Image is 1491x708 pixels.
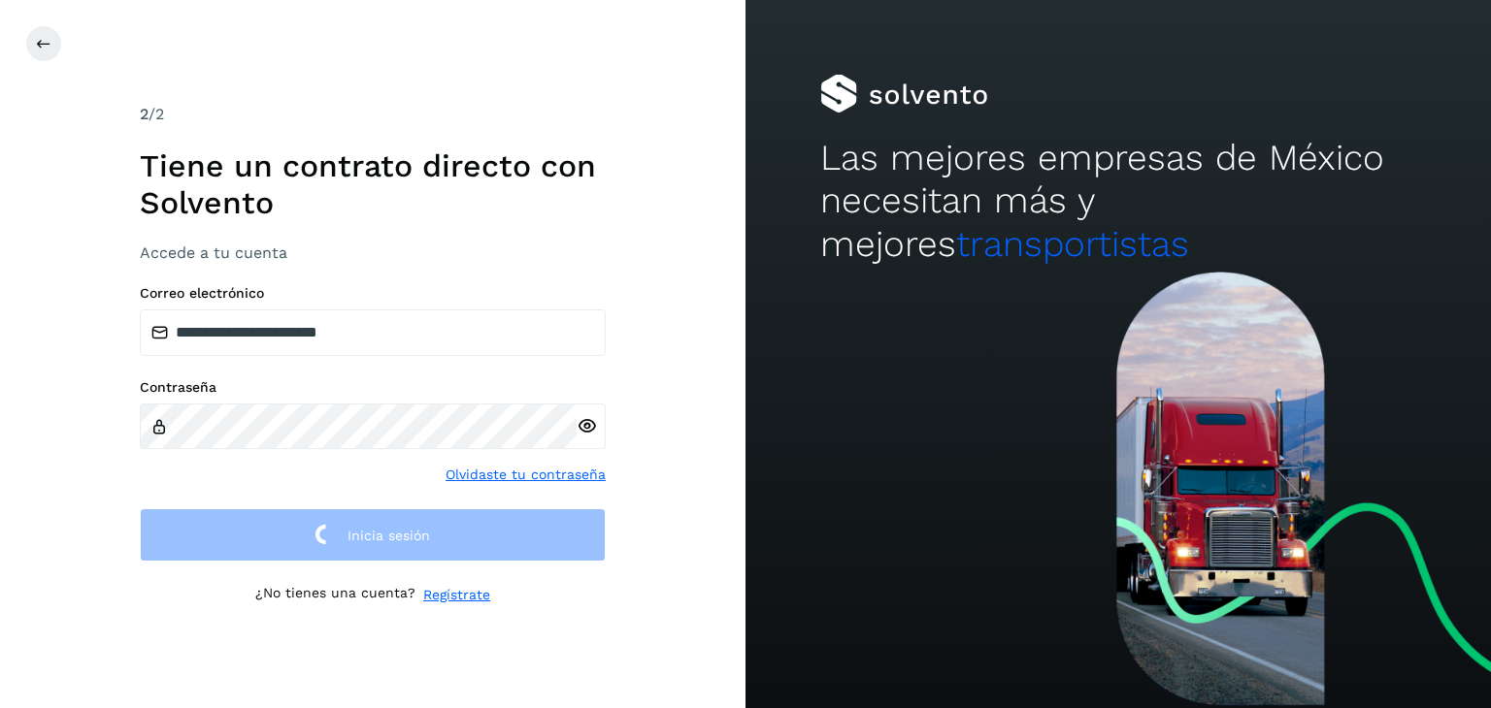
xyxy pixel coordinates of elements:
label: Correo electrónico [140,285,606,302]
h2: Las mejores empresas de México necesitan más y mejores [820,137,1416,266]
span: Inicia sesión [348,529,430,542]
a: Olvidaste tu contraseña [446,465,606,485]
p: ¿No tienes una cuenta? [255,585,415,605]
span: 2 [140,105,149,123]
a: Regístrate [423,585,490,605]
h1: Tiene un contrato directo con Solvento [140,147,606,222]
h3: Accede a tu cuenta [140,243,606,262]
label: Contraseña [140,379,606,396]
button: Inicia sesión [140,508,606,562]
div: /2 [140,103,606,126]
span: transportistas [956,223,1189,265]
